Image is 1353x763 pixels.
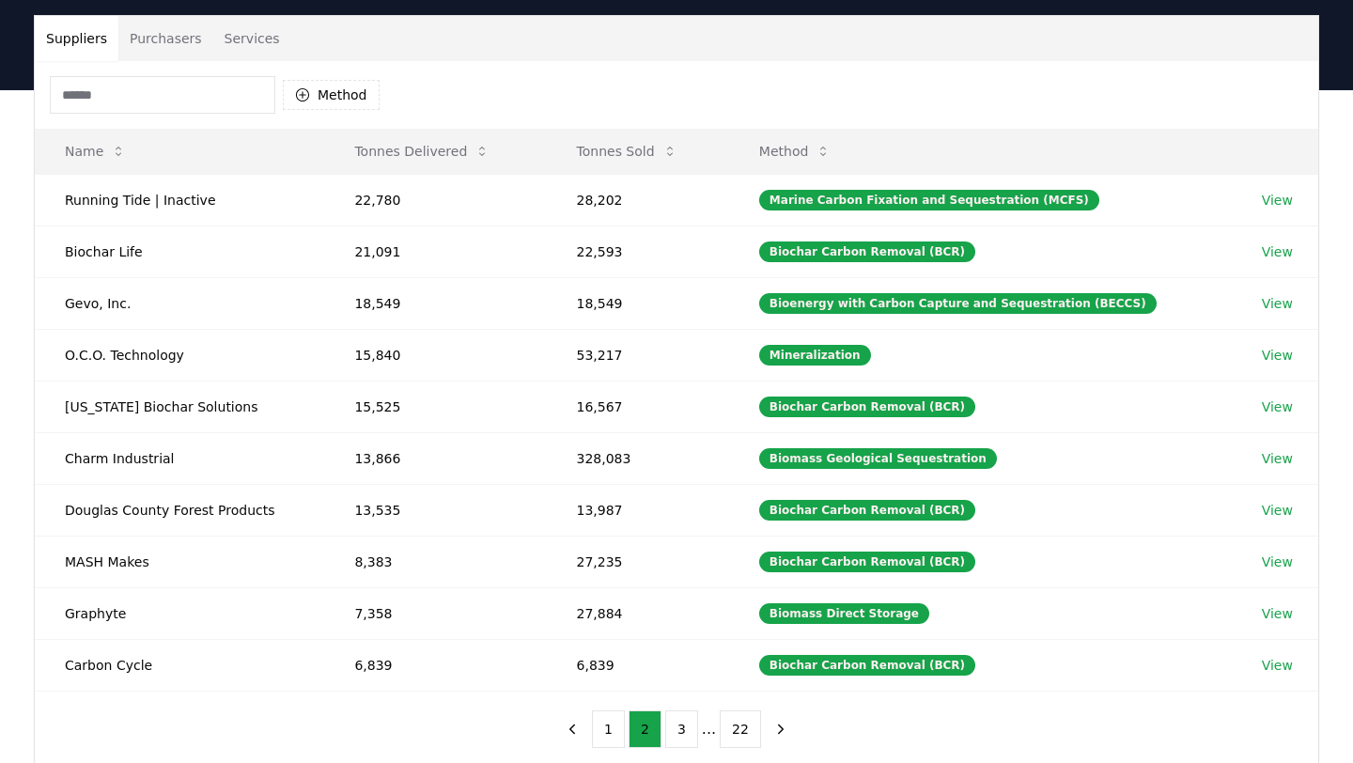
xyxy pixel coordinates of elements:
a: View [1262,191,1293,210]
button: Tonnes Delivered [339,132,505,170]
td: 27,884 [547,587,729,639]
td: 16,567 [547,381,729,432]
button: 1 [592,710,625,748]
td: Biochar Life [35,226,324,277]
td: 13,987 [547,484,729,536]
td: 18,549 [547,277,729,329]
a: View [1262,553,1293,571]
div: Biochar Carbon Removal (BCR) [759,655,975,676]
button: Tonnes Sold [562,132,692,170]
button: Method [283,80,380,110]
div: Bioenergy with Carbon Capture and Sequestration (BECCS) [759,293,1157,314]
a: View [1262,346,1293,365]
td: 6,839 [547,639,729,691]
td: 13,535 [324,484,546,536]
a: View [1262,242,1293,261]
button: next page [765,710,797,748]
div: Biochar Carbon Removal (BCR) [759,397,975,417]
a: View [1262,397,1293,416]
td: [US_STATE] Biochar Solutions [35,381,324,432]
td: Charm Industrial [35,432,324,484]
td: O.C.O. Technology [35,329,324,381]
button: previous page [556,710,588,748]
button: 2 [629,710,661,748]
td: Running Tide | Inactive [35,174,324,226]
div: Biomass Geological Sequestration [759,448,997,469]
li: ... [702,718,716,740]
div: Biochar Carbon Removal (BCR) [759,241,975,262]
td: 15,525 [324,381,546,432]
td: 8,383 [324,536,546,587]
td: Carbon Cycle [35,639,324,691]
td: 15,840 [324,329,546,381]
td: Gevo, Inc. [35,277,324,329]
button: Suppliers [35,16,118,61]
td: 28,202 [547,174,729,226]
button: Name [50,132,141,170]
td: 13,866 [324,432,546,484]
td: 6,839 [324,639,546,691]
td: 18,549 [324,277,546,329]
td: 27,235 [547,536,729,587]
a: View [1262,501,1293,520]
div: Biochar Carbon Removal (BCR) [759,552,975,572]
td: 21,091 [324,226,546,277]
td: 22,780 [324,174,546,226]
a: View [1262,604,1293,623]
button: Purchasers [118,16,213,61]
button: 22 [720,710,761,748]
td: MASH Makes [35,536,324,587]
div: Biochar Carbon Removal (BCR) [759,500,975,521]
td: Graphyte [35,587,324,639]
a: View [1262,449,1293,468]
a: View [1262,294,1293,313]
td: 53,217 [547,329,729,381]
button: Services [213,16,291,61]
td: 7,358 [324,587,546,639]
td: 22,593 [547,226,729,277]
button: Method [744,132,847,170]
div: Marine Carbon Fixation and Sequestration (MCFS) [759,190,1099,210]
td: Douglas County Forest Products [35,484,324,536]
a: View [1262,656,1293,675]
div: Biomass Direct Storage [759,603,929,624]
button: 3 [665,710,698,748]
td: 328,083 [547,432,729,484]
div: Mineralization [759,345,871,366]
